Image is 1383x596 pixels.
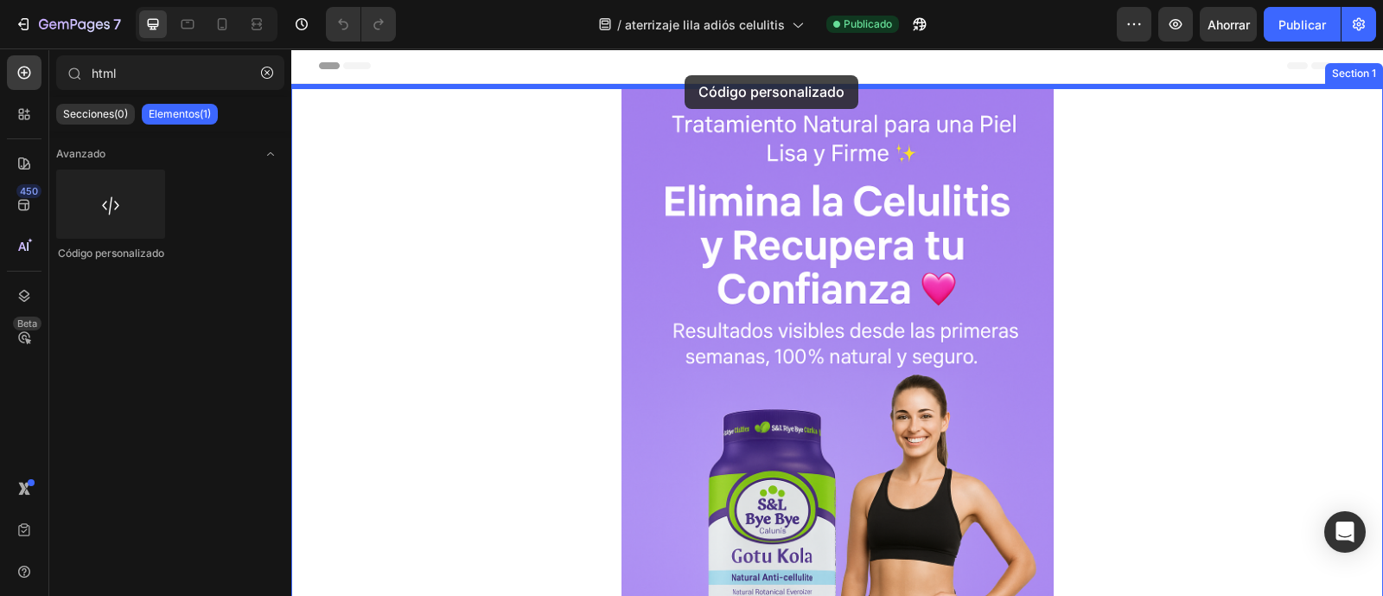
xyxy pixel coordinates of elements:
font: Elementos(1) [149,107,211,120]
div: Deshacer/Rehacer [326,7,396,42]
font: Código personalizado [58,247,164,260]
font: Publicar [1278,17,1326,32]
font: aterrizaje lila adiós celulitis [625,17,785,32]
font: Ahorrar [1208,17,1250,32]
font: / [617,17,621,32]
font: Beta [17,317,37,330]
button: 7 [7,7,129,42]
font: Publicado [844,17,892,30]
font: 450 [20,185,38,197]
span: Abrir palanca [257,140,284,168]
iframe: Área de diseño [291,48,1383,596]
font: 7 [113,16,121,33]
button: Ahorrar [1200,7,1257,42]
div: Abrir Intercom Messenger [1324,511,1366,553]
button: Publicar [1264,7,1341,42]
font: Secciones(0) [63,107,128,120]
input: Secciones y elementos de búsqueda [56,55,284,90]
font: Avanzado [56,147,105,160]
